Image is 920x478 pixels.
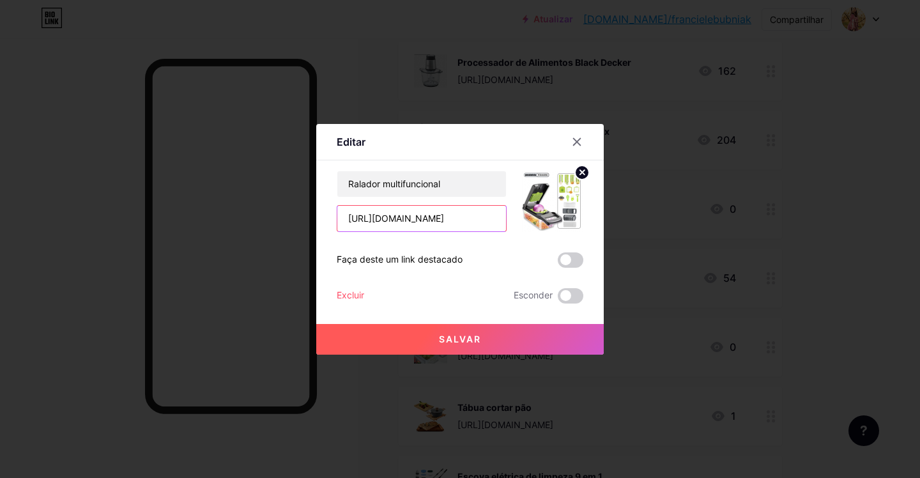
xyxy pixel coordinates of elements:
button: Salvar [316,324,604,355]
font: Excluir [337,289,364,300]
font: Editar [337,135,365,148]
font: Esconder [514,289,553,300]
img: link_miniatura [522,171,583,232]
font: Faça deste um link destacado [337,254,463,265]
font: Salvar [439,334,481,344]
input: Título [337,171,506,197]
input: URL [337,206,506,231]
